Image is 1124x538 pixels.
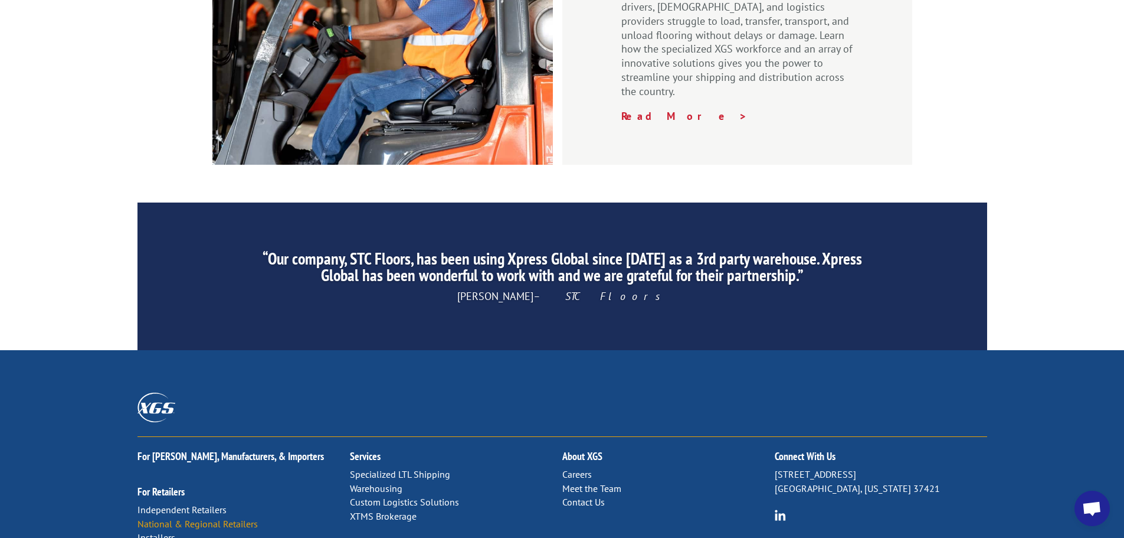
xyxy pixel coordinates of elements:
[562,449,602,463] a: About XGS
[1074,491,1110,526] div: Open chat
[137,393,175,422] img: XGS_Logos_ALL_2024_All_White
[137,485,185,498] a: For Retailers
[457,289,667,303] span: [PERSON_NAME]
[350,468,450,480] a: Specialized LTL Shipping
[775,510,786,521] img: group-6
[562,468,592,480] a: Careers
[350,496,459,508] a: Custom Logistics Solutions
[248,250,876,289] h2: “Our company, STC Floors, has been using Xpress Global since [DATE] as a 3rd party warehouse. Xpr...
[350,449,381,463] a: Services
[533,289,667,303] em: – STC Floors
[562,482,621,494] a: Meet the Team
[350,482,402,494] a: Warehousing
[137,449,324,463] a: For [PERSON_NAME], Manufacturers, & Importers
[621,109,748,123] a: Read More >
[775,451,987,468] h2: Connect With Us
[775,468,987,496] p: [STREET_ADDRESS] [GEOGRAPHIC_DATA], [US_STATE] 37421
[350,510,417,522] a: XTMS Brokerage
[137,518,258,530] a: National & Regional Retailers
[137,504,227,516] a: Independent Retailers
[562,496,605,508] a: Contact Us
